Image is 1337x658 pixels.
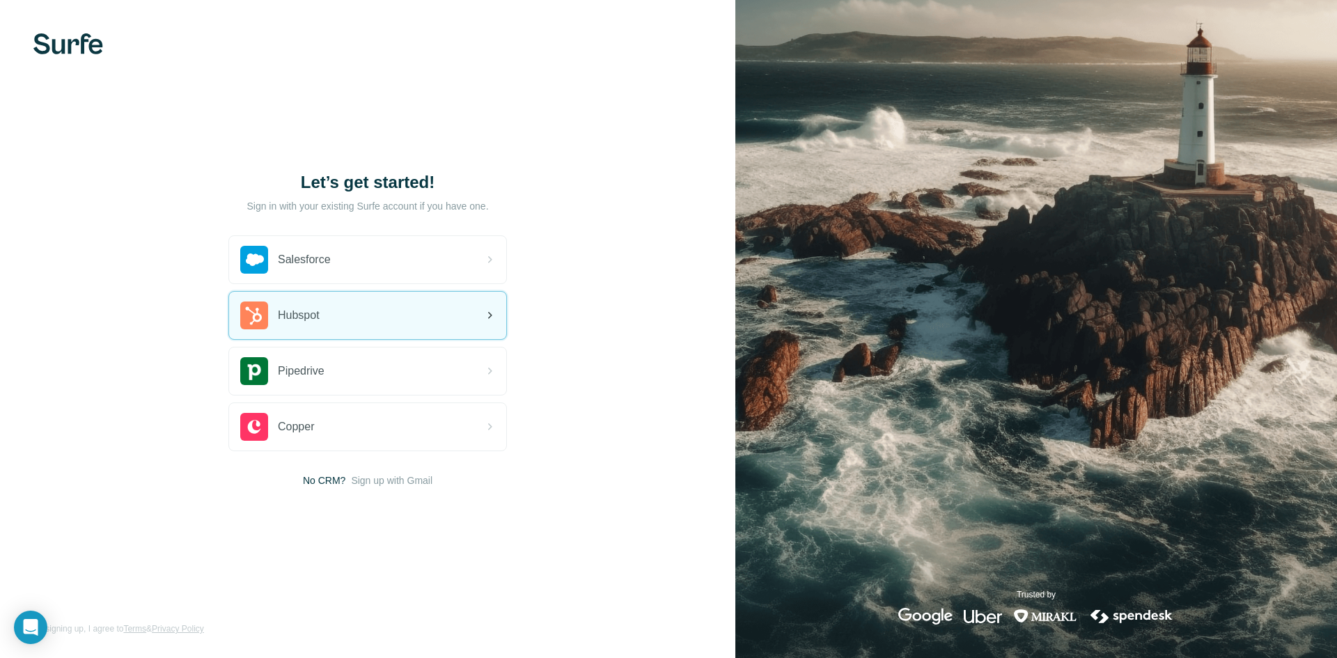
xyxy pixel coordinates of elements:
[240,413,268,441] img: copper's logo
[1088,608,1175,625] img: spendesk's logo
[278,251,331,268] span: Salesforce
[1017,588,1056,601] p: Trusted by
[33,33,103,54] img: Surfe's logo
[152,624,204,634] a: Privacy Policy
[123,624,146,634] a: Terms
[1013,608,1077,625] img: mirakl's logo
[14,611,47,644] div: Open Intercom Messenger
[278,418,314,435] span: Copper
[351,473,432,487] button: Sign up with Gmail
[228,171,507,194] h1: Let’s get started!
[33,622,204,635] span: By signing up, I agree to &
[240,301,268,329] img: hubspot's logo
[278,307,320,324] span: Hubspot
[303,473,345,487] span: No CRM?
[964,608,1002,625] img: uber's logo
[898,608,953,625] img: google's logo
[240,357,268,385] img: pipedrive's logo
[240,246,268,274] img: salesforce's logo
[247,199,488,213] p: Sign in with your existing Surfe account if you have one.
[278,363,325,379] span: Pipedrive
